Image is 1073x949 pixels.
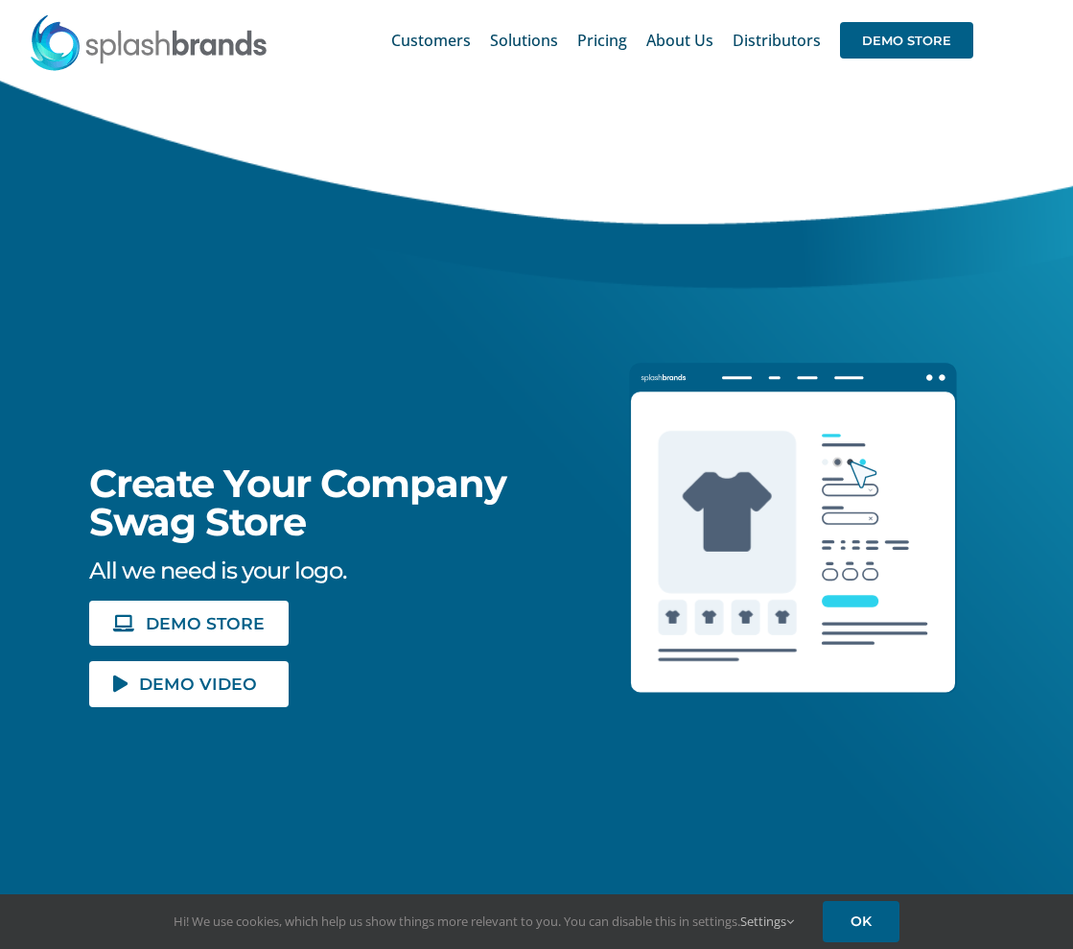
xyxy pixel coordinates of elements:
[490,33,558,48] span: Solutions
[840,10,973,71] a: DEMO STORE
[174,913,794,930] span: Hi! We use cookies, which help us show things more relevant to you. You can disable this in setti...
[139,676,257,692] span: DEMO VIDEO
[733,33,821,48] span: Distributors
[89,557,346,584] span: All we need is your logo.
[89,460,506,545] span: Create Your Company Swag Store
[733,10,821,71] a: Distributors
[29,13,268,71] img: SplashBrands.com Logo
[89,601,289,646] a: DEMO STORE
[391,10,471,71] a: Customers
[823,901,899,942] a: OK
[646,33,713,48] span: About Us
[577,33,627,48] span: Pricing
[740,913,794,930] a: Settings
[391,10,973,71] nav: Main Menu
[146,615,265,631] span: DEMO STORE
[577,10,627,71] a: Pricing
[840,22,973,59] span: DEMO STORE
[391,33,471,48] span: Customers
